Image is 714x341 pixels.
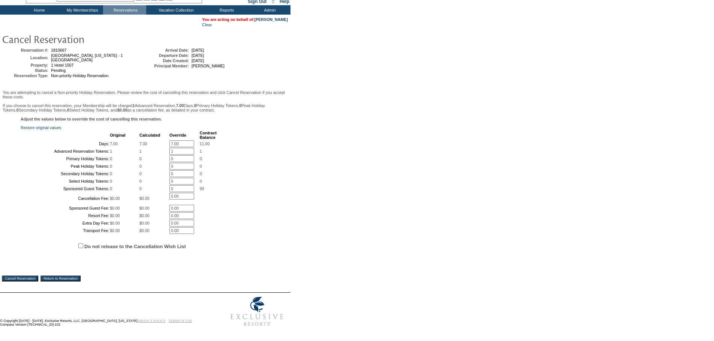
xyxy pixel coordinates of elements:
span: 0 [110,156,112,161]
td: Advanced Reservation Tokens: [21,148,109,155]
span: 0 [139,171,142,176]
span: 1 Hotel 1507 [51,63,73,67]
b: 0 [16,108,19,112]
b: $0.00 [117,108,127,112]
b: 0 [239,103,241,108]
td: Home [17,5,60,15]
td: Arrival Date: [144,48,189,52]
a: Restore original values [21,125,61,130]
td: Status: [3,68,48,73]
span: 1 [200,149,202,153]
td: Resort Fee: [21,212,109,219]
label: Do not release to the Cancellation Wish List [84,244,186,249]
td: Transport Fee: [21,227,109,234]
b: Override [169,133,186,137]
span: 7.00 [139,141,147,146]
td: Location: [3,53,48,62]
td: Reservation Type: [3,73,48,78]
p: If you choose to cancel this reservation, your Membership will be charged Advanced Reservation, D... [3,103,288,112]
span: $0.00 [110,206,120,210]
td: Days: [21,140,109,147]
span: $0.00 [139,196,150,201]
span: 99 [200,186,204,191]
b: Adjust the values below to override the cost of cancelling this reservation. [21,117,162,121]
input: Cancel Reservation [2,275,38,281]
span: 0 [200,164,202,168]
td: Date Created: [144,58,189,63]
td: Departure Date: [144,53,189,58]
a: PRIVACY POLICY [138,319,166,323]
td: Admin [247,5,290,15]
span: 1 [110,149,112,153]
span: 7.00 [110,141,118,146]
span: Non-priority Holiday Reservation [51,73,108,78]
td: Primary Holiday Tokens: [21,155,109,162]
td: Peak Holiday Tokens: [21,163,109,170]
b: 7.00 [176,103,184,108]
span: 0 [139,186,142,191]
span: $0.00 [139,213,150,218]
a: TERMS OF USE [169,319,192,323]
b: Original [110,133,126,137]
span: 0 [200,156,202,161]
span: You are acting on behalf of: [202,17,288,22]
span: $0.00 [139,206,150,210]
span: $0.00 [110,213,120,218]
td: Property: [3,63,48,67]
a: Clear [202,22,212,27]
span: 0 [200,179,202,183]
span: 0 [139,179,142,183]
td: Reservation #: [3,48,48,52]
span: $0.00 [110,196,120,201]
span: [GEOGRAPHIC_DATA], [US_STATE] - 1 [GEOGRAPHIC_DATA] [51,53,123,62]
span: 1 [139,149,142,153]
b: Contract Balance [200,131,217,140]
td: Secondary Holiday Tokens: [21,170,109,177]
span: $0.00 [139,221,150,225]
td: Reports [204,5,247,15]
span: 0 [110,179,112,183]
span: 0 [110,171,112,176]
input: Return to Reservation [40,275,81,281]
span: [DATE] [192,58,204,63]
b: 0 [67,108,69,112]
span: [PERSON_NAME] [192,64,225,68]
span: 0 [110,164,112,168]
span: 0 [200,171,202,176]
img: Exclusive Resorts [223,293,290,330]
span: $0.00 [110,221,120,225]
td: Sponsored Guest Tokens: [21,185,109,192]
td: Vacation Collection [146,5,204,15]
span: $0.00 [139,228,150,233]
td: Principal Member: [144,64,189,68]
span: 11.00 [200,141,210,146]
span: [DATE] [192,53,204,58]
td: Cancellation Fee: [21,193,109,204]
a: [PERSON_NAME] [254,17,288,22]
span: [DATE] [192,48,204,52]
td: Select Holiday Tokens: [21,178,109,185]
p: You are attempting to cancel a Non-priority Holiday Reservation. Please review the cost of cancel... [3,90,288,99]
b: 1 [133,103,135,108]
span: Pending [51,68,66,73]
td: My Memberships [60,5,103,15]
span: 1810667 [51,48,67,52]
td: Reservations [103,5,146,15]
span: 0 [139,164,142,168]
img: pgTtlCancelRes.gif [2,31,152,46]
td: Extra Day Fee: [21,220,109,226]
b: Calculated [139,133,160,137]
span: 0 [139,156,142,161]
td: Sponsored Guest Fee: [21,205,109,211]
span: 0 [110,186,112,191]
b: 0 [194,103,196,108]
span: $0.00 [110,228,120,233]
